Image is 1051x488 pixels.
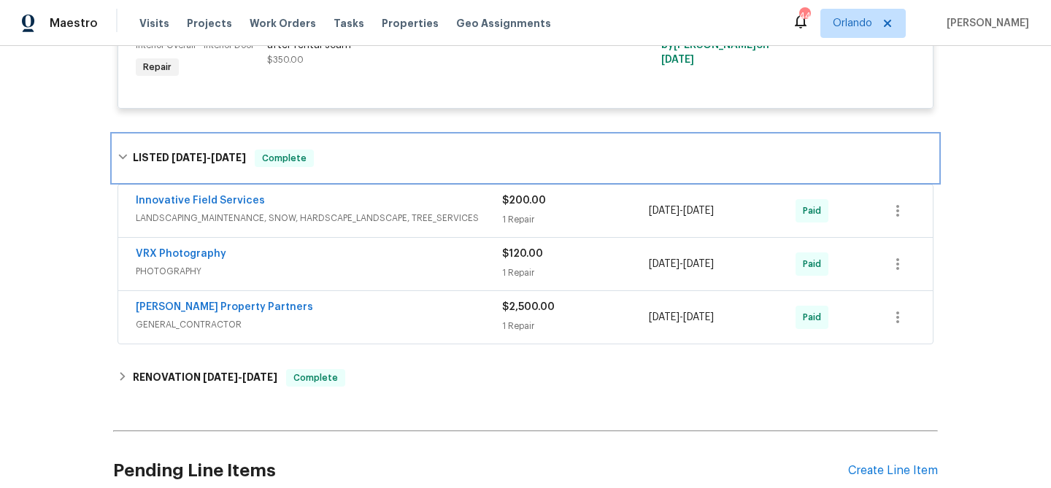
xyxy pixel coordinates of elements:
span: [PERSON_NAME] [941,16,1029,31]
span: [DATE] [661,55,694,65]
span: $2,500.00 [502,302,555,312]
span: - [203,372,277,382]
div: 1 Repair [502,319,649,333]
h6: LISTED [133,150,246,167]
span: Maestro [50,16,98,31]
span: [DATE] [211,152,246,163]
span: Complete [288,371,344,385]
span: Complete [256,151,312,166]
span: Repair [137,60,177,74]
div: 1 Repair [502,266,649,280]
a: VRX Photography [136,249,226,259]
span: $120.00 [502,249,543,259]
span: Geo Assignments [456,16,551,31]
div: LISTED [DATE]-[DATE]Complete [113,135,938,182]
span: Properties [382,16,439,31]
span: [DATE] [649,259,680,269]
span: Visits [139,16,169,31]
span: [DATE] [172,152,207,163]
span: - [649,310,714,325]
div: 1 Repair [502,212,649,227]
span: Tasks [334,18,364,28]
span: [DATE] [649,312,680,322]
span: - [172,152,246,163]
a: Innovative Field Services [136,195,265,206]
span: $200.00 [502,195,546,206]
span: Paid [803,204,827,218]
h6: RENOVATION [133,369,277,387]
span: [DATE] [683,312,714,322]
span: GENERAL_CONTRACTOR [136,317,502,332]
span: $350.00 [267,55,304,64]
span: Work Orders [250,16,316,31]
span: [DATE] [242,372,277,382]
span: PHOTOGRAPHY [136,264,502,279]
span: Orlando [833,16,872,31]
span: Projects [187,16,232,31]
span: LANDSCAPING_MAINTENANCE, SNOW, HARDSCAPE_LANDSCAPE, TREE_SERVICES [136,211,502,225]
span: [DATE] [649,206,680,216]
span: [DATE] [683,259,714,269]
div: 44 [799,9,809,23]
span: - [649,257,714,271]
span: Paid [803,310,827,325]
span: [DATE] [683,206,714,216]
span: Paid [803,257,827,271]
div: Create Line Item [848,464,938,478]
a: [PERSON_NAME] Property Partners [136,302,313,312]
span: - [649,204,714,218]
div: RENOVATION [DATE]-[DATE]Complete [113,360,938,395]
span: [DATE] [203,372,238,382]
